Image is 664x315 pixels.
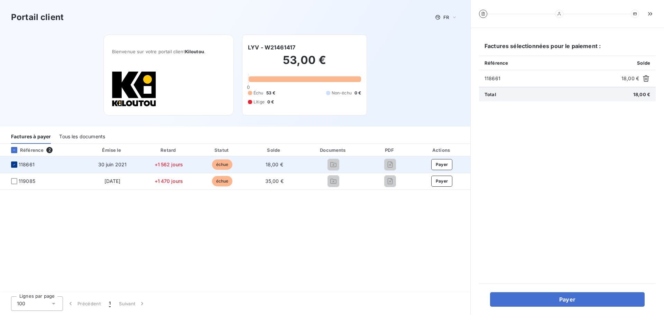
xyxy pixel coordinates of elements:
[248,53,361,74] h2: 53,00 €
[11,11,64,24] h3: Portail client
[46,147,53,153] span: 2
[250,147,299,154] div: Solde
[431,176,453,187] button: Payer
[267,99,274,105] span: 0 €
[105,296,115,311] button: 1
[143,147,194,154] div: Retard
[63,296,105,311] button: Précédent
[185,49,204,54] span: Kiloutou
[155,178,183,184] span: +1 470 jours
[212,159,233,170] span: échue
[115,296,150,311] button: Suivant
[485,60,508,66] span: Référence
[265,178,284,184] span: 35,00 €
[59,129,105,144] div: Tous les documents
[104,178,121,184] span: [DATE]
[332,90,352,96] span: Non-échu
[266,161,283,167] span: 18,00 €
[485,75,619,82] span: 118661
[253,99,265,105] span: Litige
[485,92,496,97] span: Total
[368,147,412,154] div: PDF
[479,42,656,56] h6: Factures sélectionnées pour le paiement :
[84,147,140,154] div: Émise le
[490,292,645,307] button: Payer
[431,159,453,170] button: Payer
[11,129,51,144] div: Factures à payer
[443,15,449,20] span: FR
[633,92,650,97] span: 18,00 €
[197,147,247,154] div: Statut
[302,147,366,154] div: Documents
[637,60,650,66] span: Solde
[253,90,264,96] span: Échu
[266,90,276,96] span: 53 €
[19,161,35,168] span: 118661
[212,176,233,186] span: échue
[415,147,469,154] div: Actions
[98,161,127,167] span: 30 juin 2021
[112,71,156,107] img: Company logo
[354,90,361,96] span: 0 €
[247,84,250,90] span: 0
[19,178,35,185] span: 119085
[112,49,225,54] span: Bienvenue sur votre portail client .
[6,147,44,153] div: Référence
[155,161,183,167] span: +1 562 jours
[17,300,25,307] span: 100
[621,75,639,82] span: 18,00 €
[109,300,111,307] span: 1
[248,43,295,52] h6: LYV - W21461417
